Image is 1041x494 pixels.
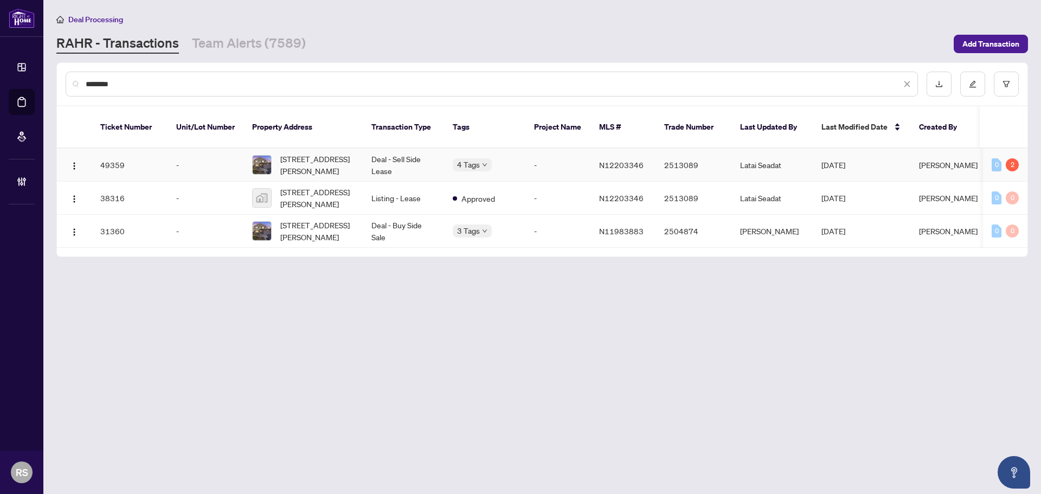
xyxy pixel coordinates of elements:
[56,16,64,23] span: home
[525,182,590,215] td: -
[919,226,978,236] span: [PERSON_NAME]
[731,215,813,248] td: [PERSON_NAME]
[935,80,943,88] span: download
[960,72,985,97] button: edit
[56,34,179,54] a: RAHR - Transactions
[525,106,590,149] th: Project Name
[92,149,168,182] td: 49359
[482,228,487,234] span: down
[280,219,354,243] span: [STREET_ADDRESS][PERSON_NAME]
[599,193,644,203] span: N12203346
[280,153,354,177] span: [STREET_ADDRESS][PERSON_NAME]
[168,106,243,149] th: Unit/Lot Number
[731,106,813,149] th: Last Updated By
[457,224,480,237] span: 3 Tags
[525,215,590,248] td: -
[92,106,168,149] th: Ticket Number
[1003,80,1010,88] span: filter
[253,156,271,174] img: thumbnail-img
[168,149,243,182] td: -
[68,15,123,24] span: Deal Processing
[994,72,1019,97] button: filter
[927,72,952,97] button: download
[992,224,1001,238] div: 0
[599,160,644,170] span: N12203346
[66,222,83,240] button: Logo
[992,158,1001,171] div: 0
[253,222,271,240] img: thumbnail-img
[457,158,480,171] span: 4 Tags
[656,215,731,248] td: 2504874
[363,149,444,182] td: Deal - Sell Side Lease
[656,149,731,182] td: 2513089
[656,106,731,149] th: Trade Number
[813,106,910,149] th: Last Modified Date
[1006,191,1019,204] div: 0
[1006,224,1019,238] div: 0
[656,182,731,215] td: 2513089
[70,228,79,236] img: Logo
[903,80,911,88] span: close
[66,156,83,174] button: Logo
[590,106,656,149] th: MLS #
[363,106,444,149] th: Transaction Type
[1006,158,1019,171] div: 2
[243,106,363,149] th: Property Address
[992,191,1001,204] div: 0
[482,162,487,168] span: down
[16,465,28,480] span: RS
[821,226,845,236] span: [DATE]
[461,193,495,204] span: Approved
[253,189,271,207] img: thumbnail-img
[910,106,975,149] th: Created By
[9,8,35,28] img: logo
[954,35,1028,53] button: Add Transaction
[363,215,444,248] td: Deal - Buy Side Sale
[731,182,813,215] td: Latai Seadat
[821,193,845,203] span: [DATE]
[919,160,978,170] span: [PERSON_NAME]
[821,121,888,133] span: Last Modified Date
[92,182,168,215] td: 38316
[444,106,525,149] th: Tags
[599,226,644,236] span: N11983883
[363,182,444,215] td: Listing - Lease
[168,215,243,248] td: -
[192,34,306,54] a: Team Alerts (7589)
[919,193,978,203] span: [PERSON_NAME]
[969,80,976,88] span: edit
[731,149,813,182] td: Latai Seadat
[821,160,845,170] span: [DATE]
[998,456,1030,489] button: Open asap
[70,162,79,170] img: Logo
[70,195,79,203] img: Logo
[168,182,243,215] td: -
[962,35,1019,53] span: Add Transaction
[92,215,168,248] td: 31360
[66,189,83,207] button: Logo
[525,149,590,182] td: -
[280,186,354,210] span: [STREET_ADDRESS][PERSON_NAME]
